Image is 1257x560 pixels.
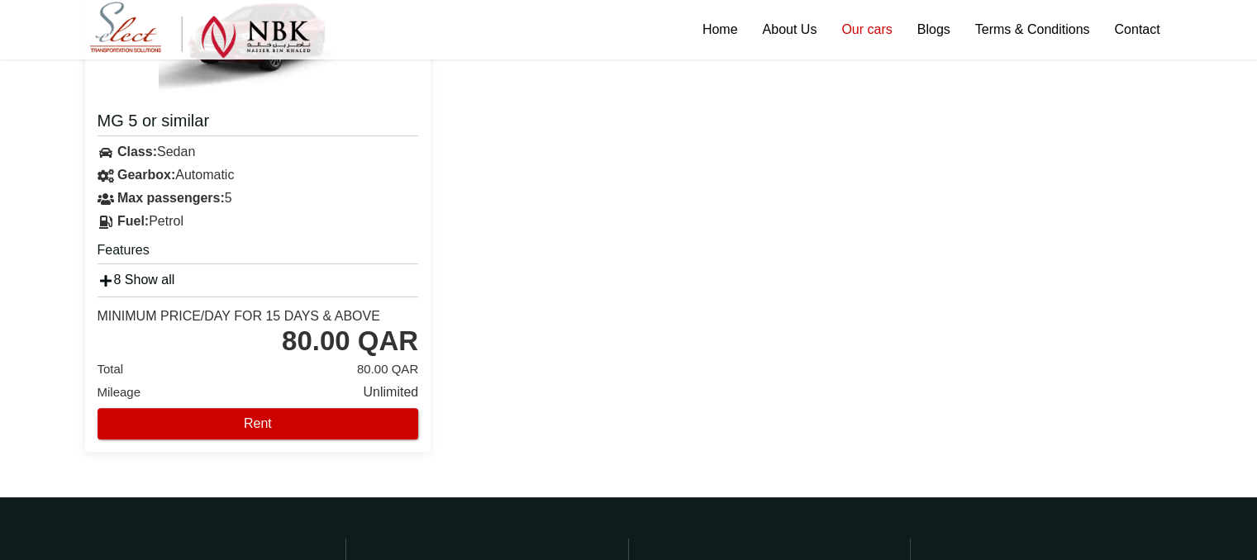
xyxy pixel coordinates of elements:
a: MG 5 or similar [98,110,419,136]
img: Select Rent a Car [89,2,311,59]
strong: Fuel: [117,214,149,228]
div: 5 [85,187,431,210]
a: 8 Show all [98,273,175,287]
h5: Features [98,241,419,264]
span: 80.00 QAR [357,358,418,381]
div: Automatic [85,164,431,187]
div: 80.00 QAR [282,325,418,358]
button: Rent [98,408,419,439]
span: Mileage [98,385,141,399]
strong: Gearbox: [117,168,175,182]
strong: Max passengers: [117,191,225,205]
div: Sedan [85,140,431,164]
span: Total [98,362,124,376]
div: Minimum Price/Day for 15 days & Above [98,308,380,325]
strong: Class: [117,145,157,159]
div: Petrol [85,210,431,233]
span: Unlimited [363,381,418,404]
